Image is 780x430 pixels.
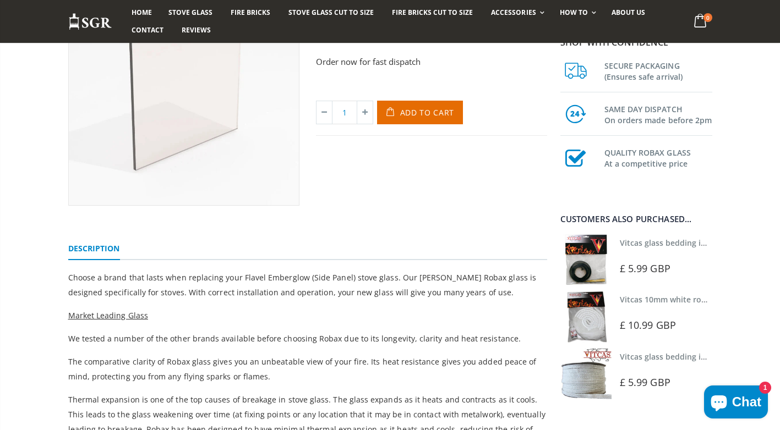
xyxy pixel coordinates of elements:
[173,21,219,39] a: Reviews
[701,385,771,421] inbox-online-store-chat: Shopify online store chat
[68,356,537,382] span: The comparative clarity of Robax glass gives you an unbeatable view of your fire. Its heat resist...
[483,4,549,21] a: Accessories
[560,291,612,342] img: Vitcas white rope, glue and gloves kit 10mm
[491,8,536,17] span: Accessories
[280,4,382,21] a: Stove Glass Cut To Size
[620,262,670,275] span: £ 5.99 GBP
[604,145,712,169] h3: QUALITY ROBAX GLASS At a competitive price
[604,58,712,82] h3: SECURE PACKAGING (Ensures safe arrival)
[552,4,602,21] a: How To
[123,4,160,21] a: Home
[168,8,212,17] span: Stove Glass
[560,348,612,399] img: Vitcas stove glass bedding in tape
[68,333,521,344] span: We tested a number of the other brands available before choosing Robax due to its longevity, clar...
[132,25,163,35] span: Contact
[603,4,653,21] a: About us
[689,11,712,32] a: 0
[560,8,588,17] span: How To
[160,4,221,21] a: Stove Glass
[288,8,374,17] span: Stove Glass Cut To Size
[392,8,473,17] span: Fire Bricks Cut To Size
[123,21,172,39] a: Contact
[182,25,211,35] span: Reviews
[560,215,712,223] div: Customers also purchased...
[612,8,645,17] span: About us
[231,8,270,17] span: Fire Bricks
[68,13,112,31] img: Stove Glass Replacement
[400,107,455,118] span: Add to Cart
[703,13,712,22] span: 0
[560,234,612,285] img: Vitcas stove glass bedding in tape
[68,238,120,260] a: Description
[604,102,712,126] h3: SAME DAY DISPATCH On orders made before 2pm
[377,101,463,124] button: Add to Cart
[620,376,670,389] span: £ 5.99 GBP
[316,56,547,68] p: Order now for fast dispatch
[384,4,481,21] a: Fire Bricks Cut To Size
[132,8,152,17] span: Home
[68,310,148,321] span: Market Leading Glass
[222,4,279,21] a: Fire Bricks
[68,272,536,297] span: Choose a brand that lasts when replacing your Flavel Emberglow (Side Panel) stove glass. Our [PER...
[620,318,676,332] span: £ 10.99 GBP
